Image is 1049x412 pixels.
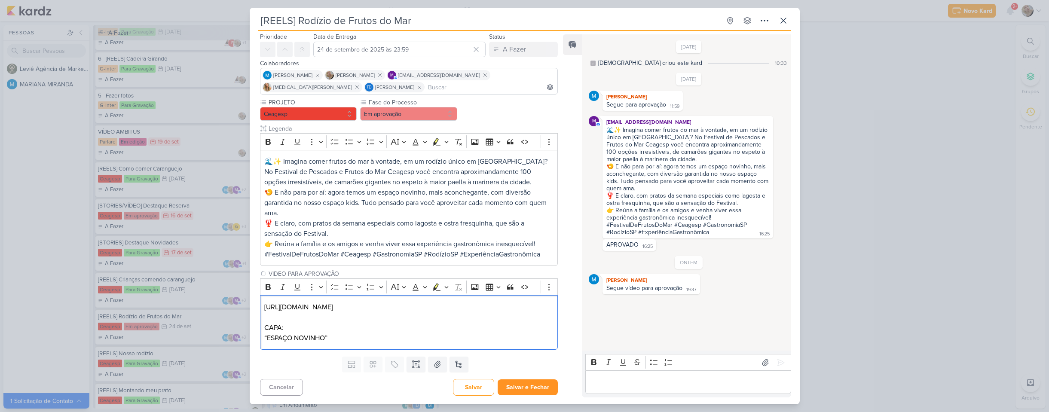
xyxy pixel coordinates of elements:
[260,59,558,68] div: Colaboradores
[489,42,558,57] button: A Fazer
[604,92,681,101] div: [PERSON_NAME]
[604,118,771,126] div: [EMAIL_ADDRESS][DOMAIN_NAME]
[260,379,303,396] button: Cancelar
[585,354,791,371] div: Editor toolbar
[264,219,524,238] span: 🦞 E claro, com pratos da semana especiais como lagosta e ostra fresquinha, que são a sensação do ...
[606,221,749,236] div: #FestivalDeFrutosDoMar #Ceagesp #GastronomiaSP #RodízioSP #ExperiênciaGastronômica
[606,207,769,221] div: 👉 Reúna a família e os amigos e venha viver essa experiência gastronômica inesquecível!
[759,231,770,238] div: 16:25
[264,188,547,217] span: 🍤 E não para por aí: agora temos um espaço novinho, mais aconchegante, com diversão garantida no ...
[267,124,558,133] input: Texto sem título
[670,103,679,110] div: 11:59
[453,379,494,396] button: Salvar
[268,98,357,107] label: PROJETO
[313,33,356,40] label: Data de Entrega
[498,379,558,395] button: Salvar e Fechar
[606,284,682,292] div: Segue vídeo para aprovação
[598,58,702,67] div: [DEMOGRAPHIC_DATA] criou este kard
[604,276,698,284] div: [PERSON_NAME]
[313,42,486,57] input: Select a date
[398,71,480,79] span: [EMAIL_ADDRESS][DOMAIN_NAME]
[263,71,272,79] img: MARIANA MIRANDA
[589,91,599,101] img: MARIANA MIRANDA
[606,126,769,163] div: 🌊✨ Imagina comer frutos do mar à vontade, em um rodízio único em [GEOGRAPHIC_DATA]? No Festival d...
[263,83,272,92] img: Yasmin Yumi
[264,302,553,343] p: ⁠⁠⁠⁠⁠⁠⁠[URL][DOMAIN_NAME] CAPA: “ESPAÇO NOVINHO”
[368,98,457,107] label: Fase do Processo
[606,241,639,248] div: APROVADO
[336,71,375,79] span: [PERSON_NAME]
[388,71,396,79] div: mlegnaioli@gmail.com
[606,163,769,192] div: 🍤 E não para por aí: agora temos um espaço novinho, mais aconchegante, com diversão garantida no ...
[775,59,787,67] div: 10:33
[503,44,526,55] div: A Fazer
[260,133,558,150] div: Editor toolbar
[260,150,558,266] div: Editor editing area: main
[260,278,558,295] div: Editor toolbar
[390,73,394,78] p: m
[325,71,334,79] img: Sarah Violante
[260,33,287,40] label: Prioridade
[426,82,556,92] input: Buscar
[264,250,540,259] span: #FestivalDeFrutosDoMar #Ceagesp #GastronomiaSP #RodízioSP #ExperiênciaGastronômica
[273,83,352,91] span: [MEDICAL_DATA][PERSON_NAME]
[273,71,312,79] span: [PERSON_NAME]
[489,33,505,40] label: Status
[592,119,596,124] p: m
[264,157,547,186] span: 🌊✨ Imagina comer frutos do mar à vontade, em um rodízio único em [GEOGRAPHIC_DATA]? No Festival d...
[642,243,653,250] div: 16:25
[606,101,666,108] div: Segue para aprovação
[260,295,558,350] div: Editor editing area: main
[258,13,721,28] input: Kard Sem Título
[589,116,599,126] div: mlegnaioli@gmail.com
[585,370,791,394] div: Editor editing area: main
[367,85,372,90] p: Td
[375,83,414,91] span: [PERSON_NAME]
[264,240,535,248] span: 👉 Reúna a família e os amigos e venha viver essa experiência gastronômica inesquecível!
[606,192,769,207] div: 🦞 E claro, com pratos da semana especiais como lagosta e ostra fresquinha, que são a sensação do ...
[365,83,373,92] div: Thais de carvalho
[260,107,357,121] button: Ceagesp
[267,269,558,278] input: Texto sem título
[686,287,697,293] div: 19:37
[360,107,457,121] button: Em aprovação
[589,274,599,284] img: MARIANA MIRANDA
